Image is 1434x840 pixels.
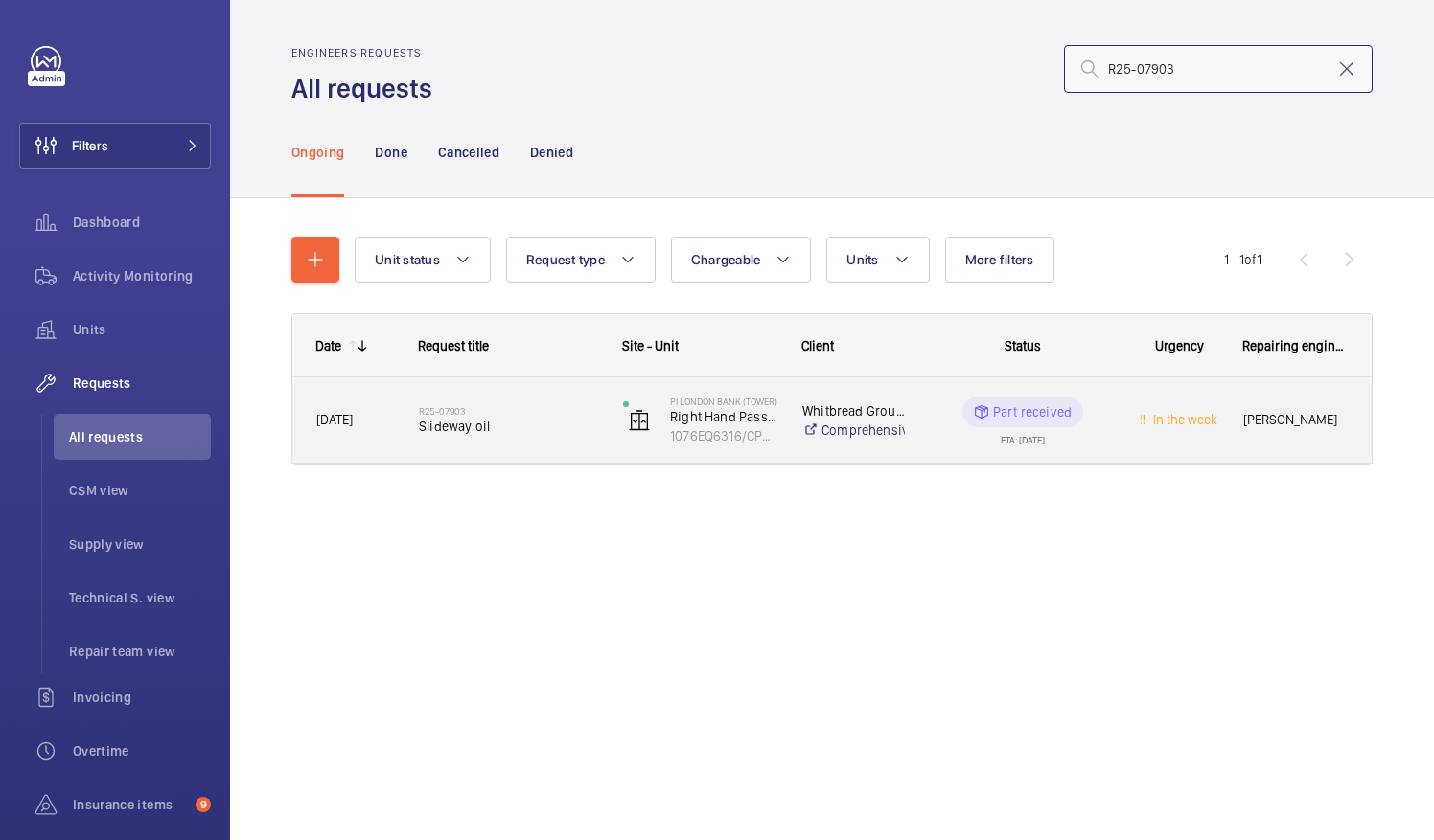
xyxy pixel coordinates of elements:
[73,741,211,761] span: Overtime
[530,143,573,162] p: Denied
[1001,427,1045,444] div: ETA: [DATE]
[69,588,211,607] span: Technical S. view
[1155,338,1204,353] span: Urgency
[670,407,777,426] p: Right Hand Passenger Lift No 2
[671,237,812,283] button: Chargeable
[73,320,211,339] span: Units
[1242,338,1350,353] span: Repairing engineer
[526,252,605,267] span: Request type
[19,123,211,169] button: Filters
[801,338,834,353] span: Client
[316,412,353,427] span: [DATE]
[291,71,444,106] h1: All requests
[69,642,211,661] span: Repair team view
[993,402,1072,421] p: Part received
[73,266,211,285] span: Activity Monitoring
[1243,409,1349,431] span: [PERSON_NAME]
[1064,45,1373,93] input: Search by request number or quote number
[628,409,651,432] img: elevator.svg
[438,143,499,162] p: Cancelled
[69,427,211,446] span: All requests
[670,396,777,407] p: PI London Bank (Tower)
[1149,412,1217,427] span: In the week
[355,237,491,283] button: Unit status
[291,143,344,162] p: Ongoing
[622,338,679,353] span: Site - Unit
[506,237,656,283] button: Request type
[73,213,211,232] span: Dashboard
[802,420,905,440] a: Comprehensive
[315,338,341,353] div: Date
[419,405,598,417] h2: R25-07903
[69,534,211,554] span: Supply view
[965,252,1034,267] span: More filters
[670,426,777,445] p: 1076EQ6316/CP70964
[691,252,761,267] span: Chargeable
[291,46,444,59] h2: Engineers requests
[1005,338,1041,353] span: Status
[73,688,211,707] span: Invoicing
[1224,253,1261,266] span: 1 - 1 1
[375,252,440,267] span: Unit status
[846,252,878,267] span: Units
[802,401,905,420] p: Whitbread Group PLC
[196,797,211,812] span: 9
[419,417,598,436] span: Slideway oil
[73,374,211,393] span: Requests
[375,143,406,162] p: Done
[73,795,188,814] span: Insurance items
[418,338,489,353] span: Request title
[1244,252,1257,267] span: of
[945,237,1054,283] button: More filters
[69,481,211,500] span: CSM view
[72,136,108,155] span: Filters
[826,237,929,283] button: Units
